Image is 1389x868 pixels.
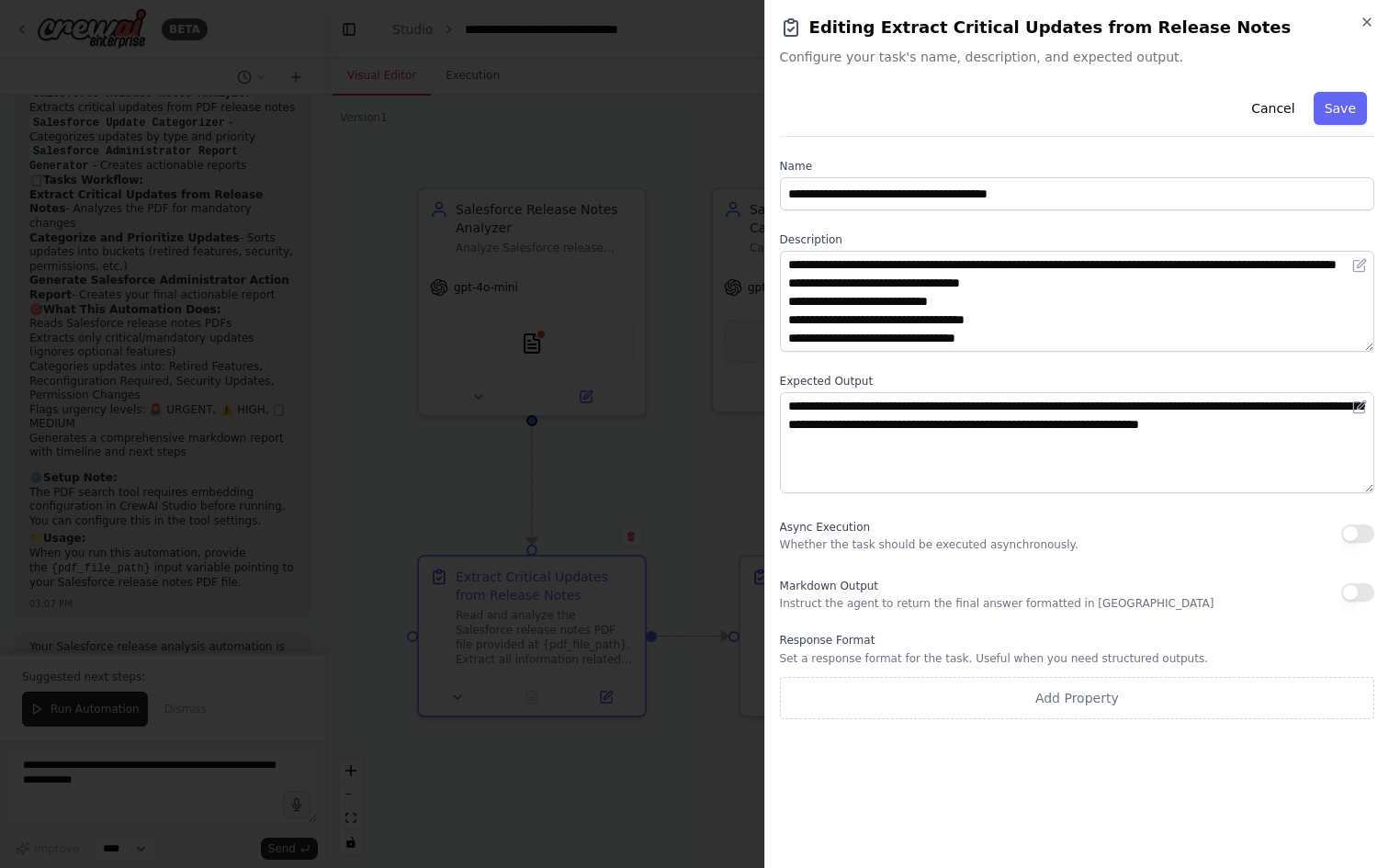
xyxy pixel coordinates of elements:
[1349,396,1371,418] button: Open in editor
[780,537,1078,552] p: Whether the task should be executed asynchronously.
[780,677,1374,719] button: Add Property
[780,15,1374,40] h2: Editing Extract Critical Updates from Release Notes
[780,580,878,592] span: Markdown Output
[780,651,1374,666] p: Set a response format for the task. Useful when you need structured outputs.
[780,596,1214,611] p: Instruct the agent to return the final answer formatted in [GEOGRAPHIC_DATA]
[780,521,870,534] span: Async Execution
[1349,254,1371,276] button: Open in editor
[1240,92,1305,125] button: Cancel
[780,48,1374,66] span: Configure your task's name, description, and expected output.
[780,633,1374,648] label: Response Format
[1314,92,1367,125] button: Save
[780,232,1374,247] label: Description
[780,374,1374,389] label: Expected Output
[780,159,1374,174] label: Name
